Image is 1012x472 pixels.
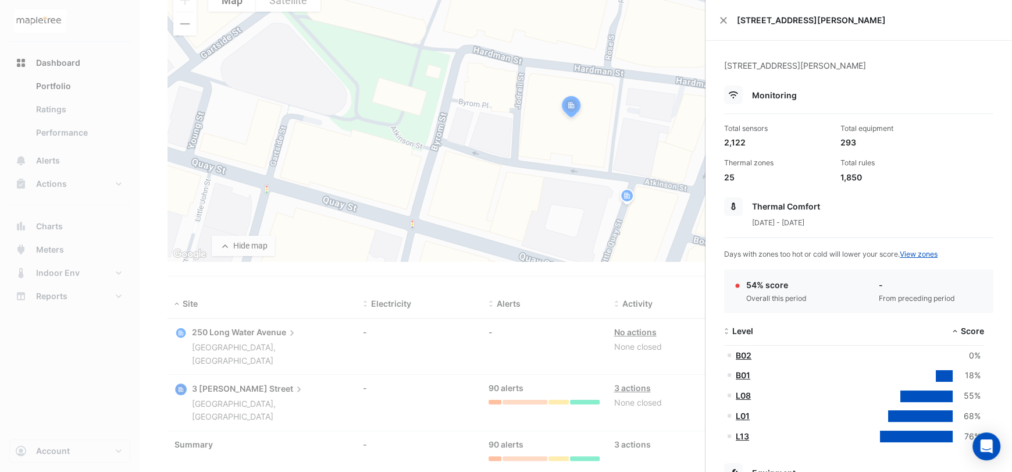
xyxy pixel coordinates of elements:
div: 0% [953,349,981,363]
span: Monitoring [752,90,797,100]
div: 2,122 [724,136,831,148]
span: [DATE] - [DATE] [752,218,804,227]
div: 1,850 [840,171,947,183]
span: Thermal Comfort [752,201,820,211]
div: [STREET_ADDRESS][PERSON_NAME] [724,59,993,86]
div: 25 [724,171,831,183]
div: 68% [953,410,981,423]
div: - [879,279,955,291]
span: Level [732,326,753,336]
a: B01 [736,370,750,380]
div: 54% score [746,279,807,291]
span: Days with zones too hot or cold will lower your score. [724,250,938,258]
span: [STREET_ADDRESS][PERSON_NAME] [737,14,998,26]
a: B02 [736,350,751,360]
div: 55% [953,389,981,403]
div: From preceding period [879,293,955,304]
a: L01 [736,411,750,421]
button: Close [719,16,728,24]
div: Open Intercom Messenger [972,432,1000,460]
a: L08 [736,391,751,400]
div: 293 [840,136,947,148]
span: Score [961,326,984,336]
div: Thermal zones [724,158,831,168]
div: Total sensors [724,123,831,134]
a: View zones [900,250,938,258]
div: 18% [953,369,981,382]
div: Total rules [840,158,947,168]
div: Overall this period [746,293,807,304]
a: L13 [736,431,749,441]
div: 76% [953,430,981,443]
div: Total equipment [840,123,947,134]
